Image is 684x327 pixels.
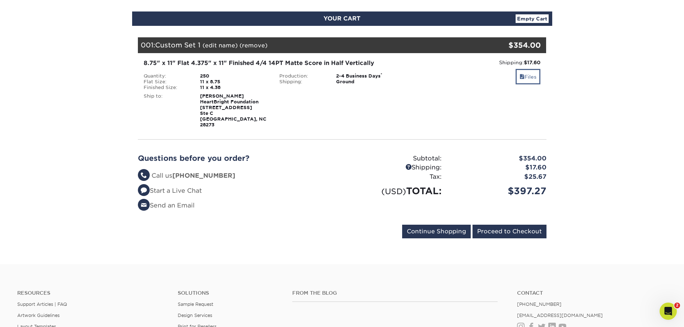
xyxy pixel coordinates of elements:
[274,79,331,85] div: Shipping:
[138,187,202,194] a: Start a Live Chat
[517,290,667,296] a: Contact
[524,60,540,65] strong: $17.60
[324,15,360,22] span: YOUR CART
[138,93,195,128] div: Ship to:
[447,172,552,182] div: $25.67
[17,290,167,296] h4: Resources
[674,303,680,308] span: 2
[331,73,410,79] div: 2-4 Business Days
[478,40,541,51] div: $354.00
[138,202,195,209] a: Send an Email
[178,290,281,296] h4: Solutions
[138,73,195,79] div: Quantity:
[200,93,266,127] strong: [PERSON_NAME] HeartBright Foundation [STREET_ADDRESS] Ste C [GEOGRAPHIC_DATA], NC 28273
[342,154,447,163] div: Subtotal:
[155,41,200,49] span: Custom Set 1
[331,79,410,85] div: Ground
[138,171,337,181] li: Call us
[138,37,478,53] div: 001:
[516,69,540,84] a: Files
[203,42,238,49] a: (edit name)
[447,184,552,198] div: $397.27
[342,163,447,172] div: Shipping:
[138,154,337,163] h2: Questions before you order?
[516,14,549,23] a: Empty Cart
[520,74,525,80] span: files
[342,184,447,198] div: TOTAL:
[660,303,677,320] iframe: Intercom live chat
[292,290,498,296] h4: From the Blog
[172,172,235,179] strong: [PHONE_NUMBER]
[144,59,405,67] div: 8.75" x 11" Flat 4.375" x 11" Finished 4/4 14PT Matte Score in Half Vertically
[195,73,274,79] div: 250
[447,154,552,163] div: $354.00
[447,163,552,172] div: $17.60
[342,172,447,182] div: Tax:
[415,59,541,66] div: Shipping:
[517,302,562,307] a: [PHONE_NUMBER]
[239,42,267,49] a: (remove)
[274,73,331,79] div: Production:
[473,225,546,238] input: Proceed to Checkout
[195,79,274,85] div: 11 x 8.75
[517,313,603,318] a: [EMAIL_ADDRESS][DOMAIN_NAME]
[402,225,471,238] input: Continue Shopping
[138,85,195,90] div: Finished Size:
[195,85,274,90] div: 11 x 4.38
[138,79,195,85] div: Flat Size:
[381,187,406,196] small: (USD)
